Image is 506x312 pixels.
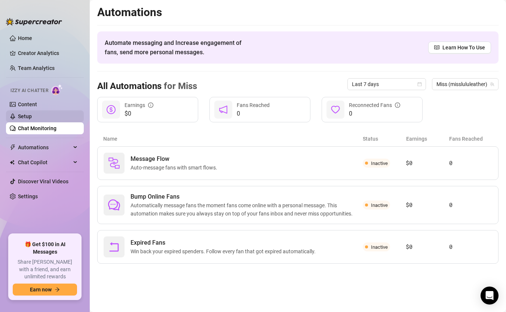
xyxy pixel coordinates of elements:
span: Expired Fans [131,238,319,247]
span: thunderbolt [10,144,16,150]
article: $0 [406,201,449,209]
span: 0 [349,109,400,118]
article: 0 [449,201,492,209]
a: Chat Monitoring [18,125,56,131]
span: rollback [108,241,120,253]
a: Discover Viral Videos [18,178,68,184]
span: notification [219,105,228,114]
article: Fans Reached [449,135,493,143]
span: 🎁 Get $100 in AI Messages [13,241,77,256]
span: Earn now [30,287,52,293]
span: info-circle [148,103,153,108]
img: logo-BBDzfeDw.svg [6,18,62,25]
img: svg%3e [108,157,120,169]
div: Earnings [125,101,153,109]
div: Open Intercom Messenger [481,287,499,305]
span: Izzy AI Chatter [10,87,48,94]
span: dollar [107,105,116,114]
span: Last 7 days [352,79,421,90]
span: $0 [125,109,153,118]
span: Automate messaging and Increase engagement of fans, send more personal messages. [105,38,249,57]
span: calendar [417,82,422,86]
article: 0 [449,242,492,251]
span: Miss (misslululeather) [436,79,494,90]
a: Team Analytics [18,65,55,71]
span: for Miss [162,81,197,91]
span: Inactive [371,202,388,208]
article: Name [103,135,363,143]
span: Message Flow [131,155,220,163]
span: Auto-message fans with smart flows. [131,163,220,172]
article: 0 [449,159,492,168]
span: read [434,45,439,50]
article: Earnings [406,135,450,143]
span: team [490,82,494,86]
span: Share [PERSON_NAME] with a friend, and earn unlimited rewards [13,259,77,281]
a: Content [18,101,37,107]
span: Inactive [371,244,388,250]
span: comment [108,199,120,211]
span: heart [331,105,340,114]
article: Status [363,135,406,143]
span: Fans Reached [237,102,270,108]
a: Settings [18,193,38,199]
span: Learn How To Use [442,43,485,52]
button: Earn nowarrow-right [13,284,77,296]
img: Chat Copilot [10,160,15,165]
span: Bump Online Fans [131,192,363,201]
div: Reconnected Fans [349,101,400,109]
a: Learn How To Use [428,42,491,53]
span: arrow-right [55,287,60,292]
span: info-circle [395,103,400,108]
h3: All Automations [97,80,197,92]
a: Setup [18,113,32,119]
span: Win back your expired spenders. Follow every fan that got expired automatically. [131,247,319,256]
article: $0 [406,159,449,168]
span: Inactive [371,160,388,166]
span: Chat Copilot [18,156,71,168]
article: $0 [406,242,449,251]
a: Home [18,35,32,41]
span: Automatically message fans the moment fans come online with a personal message. This automation m... [131,201,363,218]
span: Automations [18,141,71,153]
img: AI Chatter [51,84,63,95]
span: 0 [237,109,270,118]
h2: Automations [97,5,499,19]
a: Creator Analytics [18,47,78,59]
